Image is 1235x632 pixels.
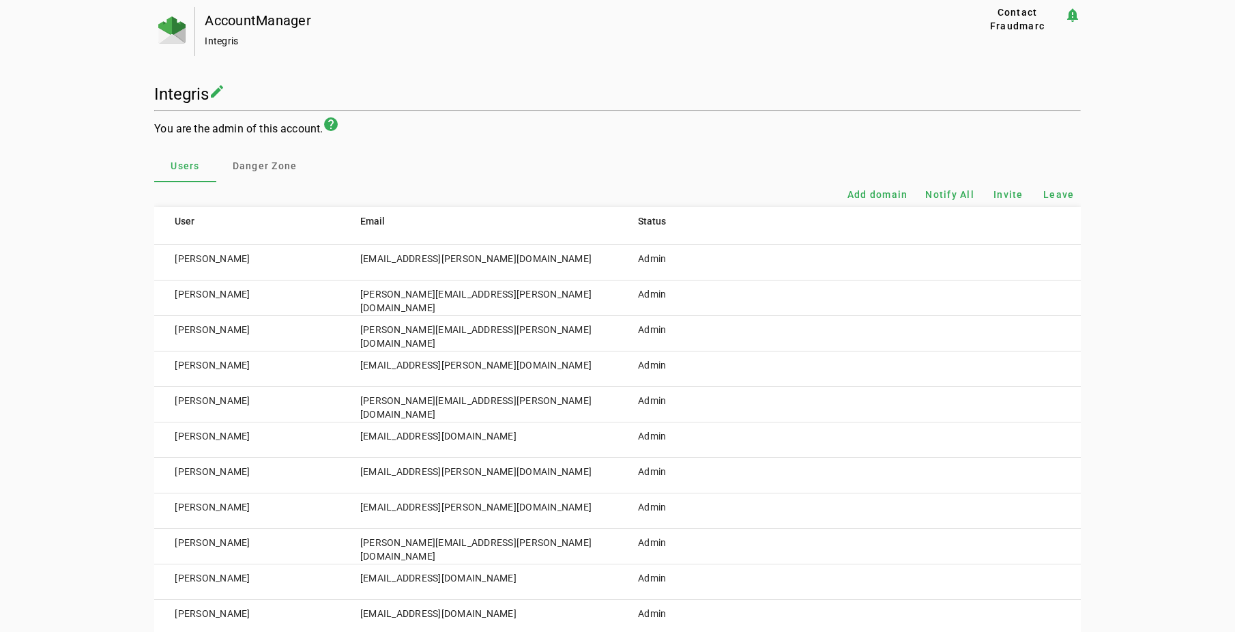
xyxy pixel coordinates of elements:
span: Contact Fraudmarc [976,5,1058,33]
div: User [175,214,329,229]
span: Users [171,161,199,171]
mat-icon: notification_important [1064,7,1081,23]
td: [PERSON_NAME] [154,245,340,281]
td: [PERSON_NAME] [154,493,340,529]
h1: Integris [154,85,209,104]
div: Email [360,214,607,229]
button: Invite [987,182,1030,207]
td: [PERSON_NAME] [154,281,340,316]
div: Status [638,214,746,229]
td: Admin [617,387,757,422]
td: Admin [617,564,757,600]
td: [PERSON_NAME][EMAIL_ADDRESS][PERSON_NAME][DOMAIN_NAME] [340,529,617,564]
div: User [175,214,194,229]
iframe: Intercom live chat [1189,586,1221,618]
td: [PERSON_NAME] [154,529,340,564]
div: Email [360,214,385,229]
span: Notify All [925,188,974,201]
td: [EMAIL_ADDRESS][PERSON_NAME][DOMAIN_NAME] [340,351,617,387]
button: Notify All [920,182,980,207]
td: Admin [617,245,757,281]
mat-icon: create [209,83,225,100]
span: Leave [1043,188,1074,201]
span: Add domain [847,188,908,201]
td: [PERSON_NAME][EMAIL_ADDRESS][PERSON_NAME][DOMAIN_NAME] [340,316,617,351]
td: [PERSON_NAME] [154,564,340,600]
button: Contact Fraudmarc [970,7,1064,31]
span: Invite [993,188,1023,201]
div: AccountManager [205,14,927,27]
td: Admin [617,458,757,493]
div: Integris [205,34,927,48]
td: [EMAIL_ADDRESS][DOMAIN_NAME] [340,422,617,458]
td: [PERSON_NAME][EMAIL_ADDRESS][PERSON_NAME][DOMAIN_NAME] [340,281,617,316]
mat-icon: help [323,116,339,132]
app-page-header: AccountManager [154,7,1081,56]
span: Danger Zone [233,161,297,171]
span: You are the admin of this account. [154,122,323,135]
td: Admin [617,493,757,529]
button: Add domain [842,182,914,207]
td: [EMAIL_ADDRESS][PERSON_NAME][DOMAIN_NAME] [340,493,617,529]
div: Status [638,214,666,229]
td: [EMAIL_ADDRESS][PERSON_NAME][DOMAIN_NAME] [340,458,617,493]
td: [EMAIL_ADDRESS][PERSON_NAME][DOMAIN_NAME] [340,245,617,281]
td: Admin [617,316,757,351]
img: Fraudmarc Logo [158,16,186,44]
td: [PERSON_NAME][EMAIL_ADDRESS][PERSON_NAME][DOMAIN_NAME] [340,387,617,422]
td: Admin [617,281,757,316]
td: Admin [617,529,757,564]
td: [PERSON_NAME] [154,351,340,387]
td: [PERSON_NAME] [154,458,340,493]
td: Admin [617,422,757,458]
td: Admin [617,351,757,387]
td: [PERSON_NAME] [154,422,340,458]
td: [PERSON_NAME] [154,387,340,422]
td: [PERSON_NAME] [154,316,340,351]
td: [EMAIL_ADDRESS][DOMAIN_NAME] [340,564,617,600]
button: Leave [1037,182,1081,207]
